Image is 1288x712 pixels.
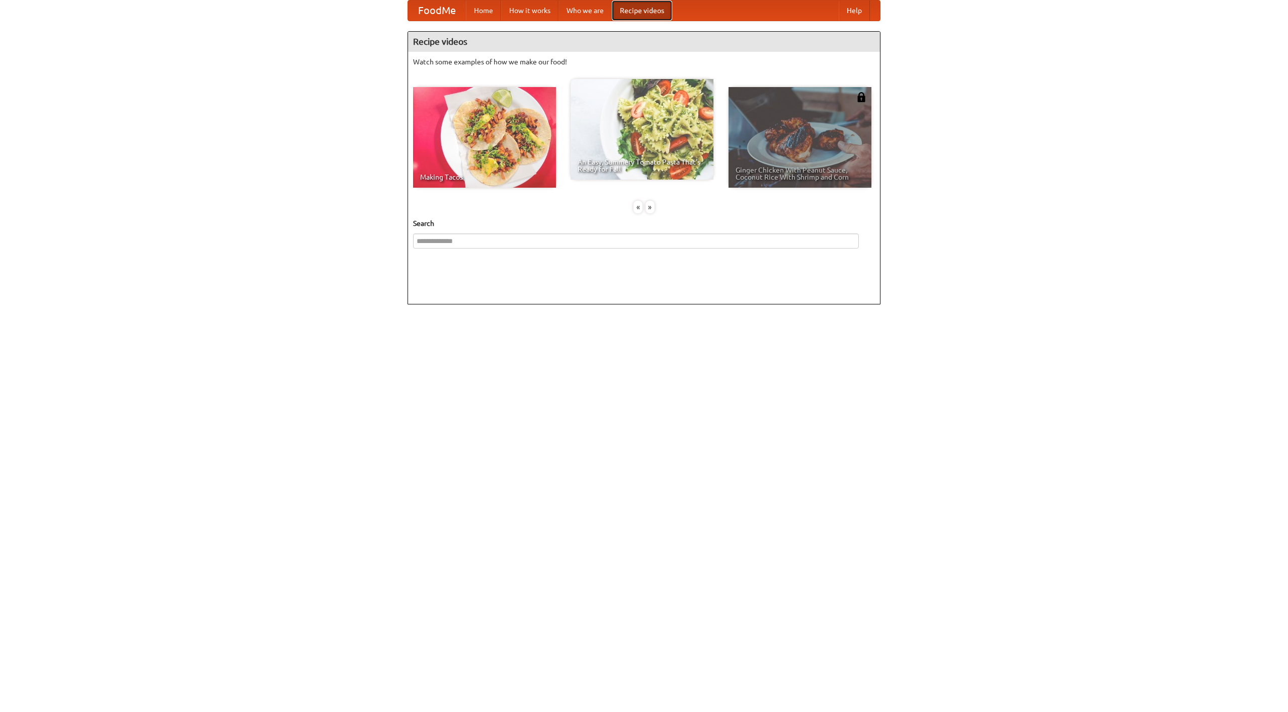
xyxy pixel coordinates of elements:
div: « [633,201,642,213]
div: » [646,201,655,213]
a: Help [839,1,870,21]
h4: Recipe videos [408,32,880,52]
h5: Search [413,218,875,228]
a: How it works [501,1,558,21]
img: 483408.png [856,92,866,102]
a: FoodMe [408,1,466,21]
a: Who we are [558,1,612,21]
span: Making Tacos [420,174,549,181]
a: An Easy, Summery Tomato Pasta That's Ready for Fall [571,79,713,180]
a: Recipe videos [612,1,672,21]
a: Home [466,1,501,21]
a: Making Tacos [413,87,556,188]
p: Watch some examples of how we make our food! [413,57,875,67]
span: An Easy, Summery Tomato Pasta That's Ready for Fall [578,159,706,173]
